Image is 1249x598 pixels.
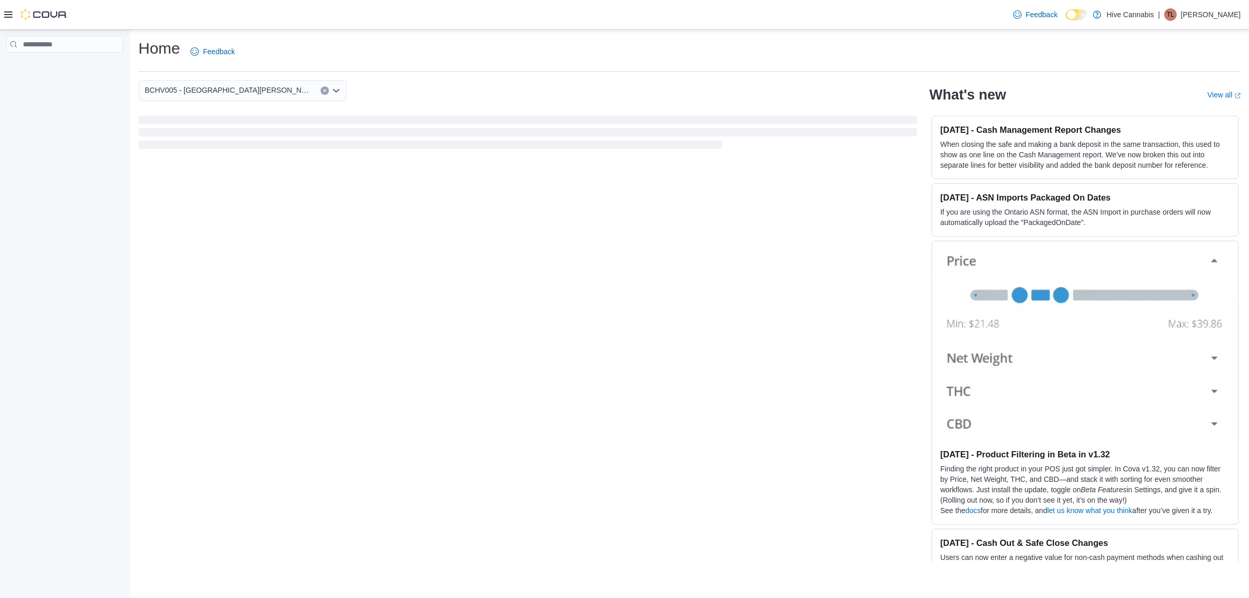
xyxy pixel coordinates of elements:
[6,55,123,80] nav: Complex example
[965,506,981,515] a: docs
[940,449,1230,459] h3: [DATE] - Product Filtering in Beta in v1.32
[1066,20,1066,21] span: Dark Mode
[321,86,329,95] button: Clear input
[145,84,310,96] span: BCHV005 - [GEOGRAPHIC_DATA][PERSON_NAME]
[186,41,239,62] a: Feedback
[1026,9,1057,20] span: Feedback
[1158,8,1160,21] p: |
[1234,93,1241,99] svg: External link
[203,46,235,57] span: Feedback
[940,207,1230,228] p: If you are using the Ontario ASN format, the ASN Import in purchase orders will now automatically...
[940,538,1230,548] h3: [DATE] - Cash Out & Safe Close Changes
[1207,91,1241,99] a: View allExternal link
[1106,8,1154,21] p: Hive Cannabis
[1167,8,1174,21] span: TL
[1164,8,1177,21] div: Terri-Lynn Hillier
[21,9,68,20] img: Cova
[929,86,1006,103] h2: What's new
[1081,485,1127,494] em: Beta Features
[940,552,1230,583] p: Users can now enter a negative value for non-cash payment methods when cashing out or closing the...
[1009,4,1062,25] a: Feedback
[940,139,1230,170] p: When closing the safe and making a bank deposit in the same transaction, this used to show as one...
[940,192,1230,203] h3: [DATE] - ASN Imports Packaged On Dates
[138,38,180,59] h1: Home
[1047,506,1132,515] a: let us know what you think
[138,118,917,151] span: Loading
[332,86,340,95] button: Open list of options
[940,124,1230,135] h3: [DATE] - Cash Management Report Changes
[1181,8,1241,21] p: [PERSON_NAME]
[940,505,1230,516] p: See the for more details, and after you’ve given it a try.
[940,464,1230,505] p: Finding the right product in your POS just got simpler. In Cova v1.32, you can now filter by Pric...
[1066,9,1088,20] input: Dark Mode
